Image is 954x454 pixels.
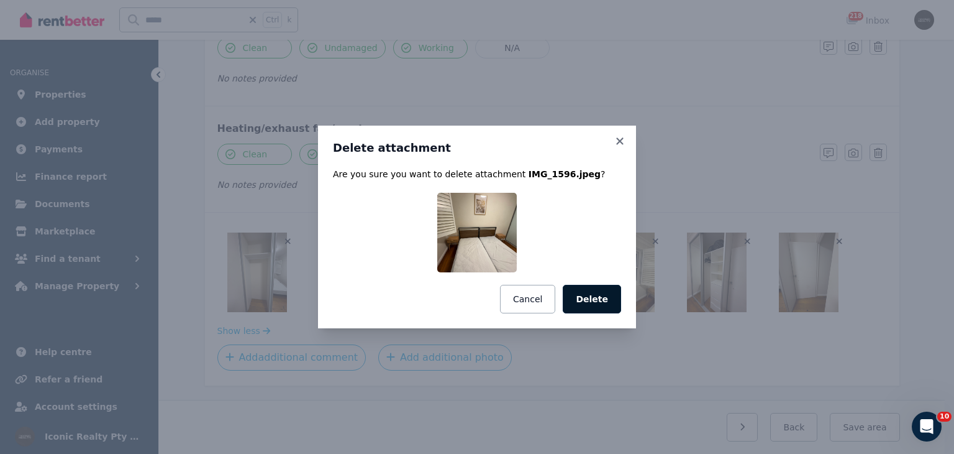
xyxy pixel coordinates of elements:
[937,412,952,422] span: 10
[333,168,621,180] p: Are you sure you want to delete attachment ?
[912,412,942,442] iframe: Intercom live chat
[500,285,555,313] button: Cancel
[563,285,621,313] button: Delete
[437,193,517,272] img: IMG_1596.jpeg
[529,169,601,179] span: IMG_1596.jpeg
[333,141,621,155] h3: Delete attachment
